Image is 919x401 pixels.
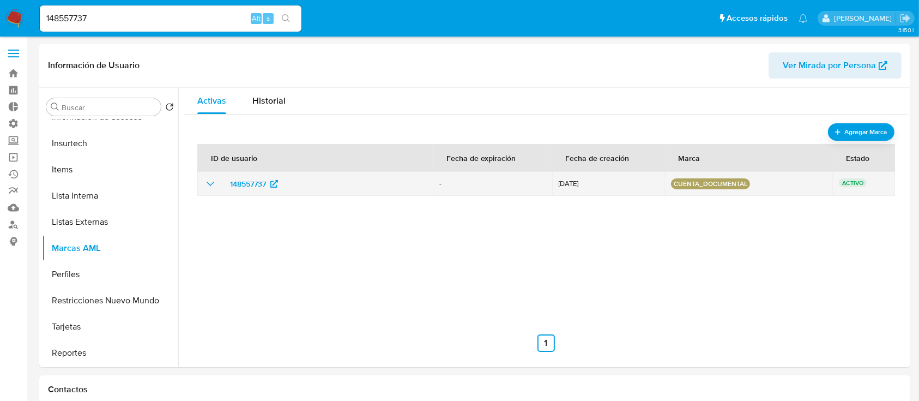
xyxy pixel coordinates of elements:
[42,314,178,340] button: Tarjetas
[42,261,178,288] button: Perfiles
[42,183,178,209] button: Lista Interna
[48,60,140,71] h1: Información de Usuario
[252,13,261,23] span: Alt
[48,384,902,395] h1: Contactos
[42,130,178,157] button: Insurtech
[165,103,174,115] button: Volver al orden por defecto
[51,103,59,111] button: Buscar
[267,13,270,23] span: s
[42,157,178,183] button: Items
[727,13,788,24] span: Accesos rápidos
[899,13,911,24] a: Salir
[783,52,876,79] span: Ver Mirada por Persona
[275,11,297,26] button: search-icon
[40,11,301,26] input: Buscar usuario o caso...
[769,52,902,79] button: Ver Mirada por Persona
[42,288,178,314] button: Restricciones Nuevo Mundo
[62,103,156,112] input: Buscar
[42,209,178,235] button: Listas Externas
[834,13,896,23] p: camila.tresguerres@mercadolibre.com
[42,340,178,366] button: Reportes
[42,235,178,261] button: Marcas AML
[799,14,808,23] a: Notificaciones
